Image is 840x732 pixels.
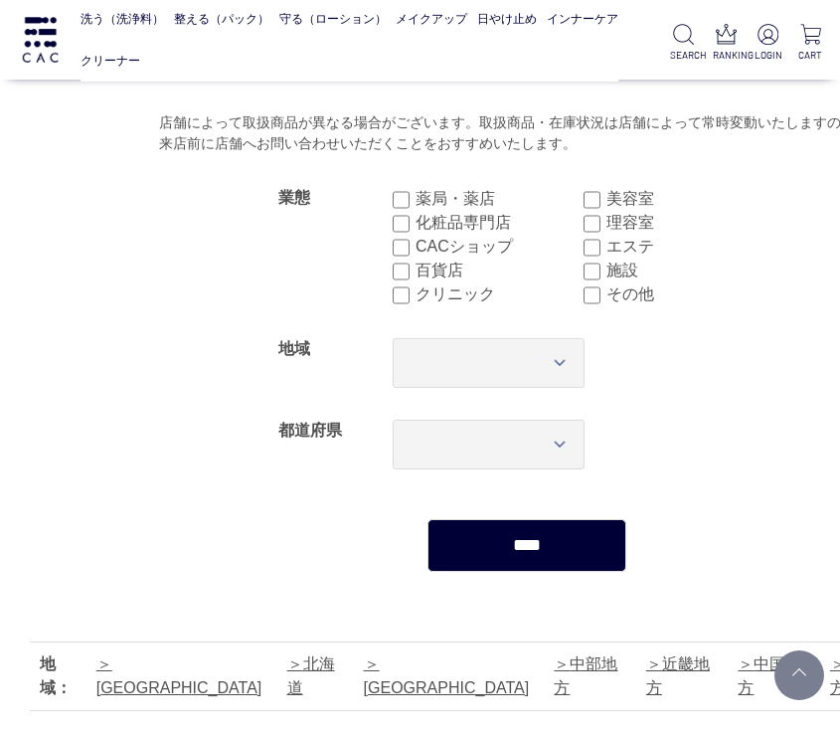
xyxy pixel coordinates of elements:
[713,24,740,63] a: RANKING
[554,655,617,696] a: 中部地方
[797,24,824,63] a: CART
[755,24,781,63] a: LOGIN
[416,235,584,259] label: CACショップ
[416,282,584,306] label: クリニック
[81,40,140,82] a: クリーナー
[416,211,584,235] label: 化粧品専門店
[364,655,530,696] a: [GEOGRAPHIC_DATA]
[416,187,584,211] label: 薬局・薬店
[646,655,710,696] a: 近畿地方
[670,24,697,63] a: SEARCH
[40,652,86,700] div: 地域：
[606,235,774,259] label: エステ
[797,48,824,63] p: CART
[96,655,262,696] a: [GEOGRAPHIC_DATA]
[606,259,774,282] label: 施設
[738,655,801,696] a: 中国地方
[278,422,342,439] label: 都道府県
[20,17,61,63] img: logo
[606,211,774,235] label: 理容室
[670,48,697,63] p: SEARCH
[606,282,774,306] label: その他
[416,259,584,282] label: 百貨店
[755,48,781,63] p: LOGIN
[287,655,335,696] a: 北海道
[278,189,310,206] label: 業態
[713,48,740,63] p: RANKING
[606,187,774,211] label: 美容室
[278,340,310,357] label: 地域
